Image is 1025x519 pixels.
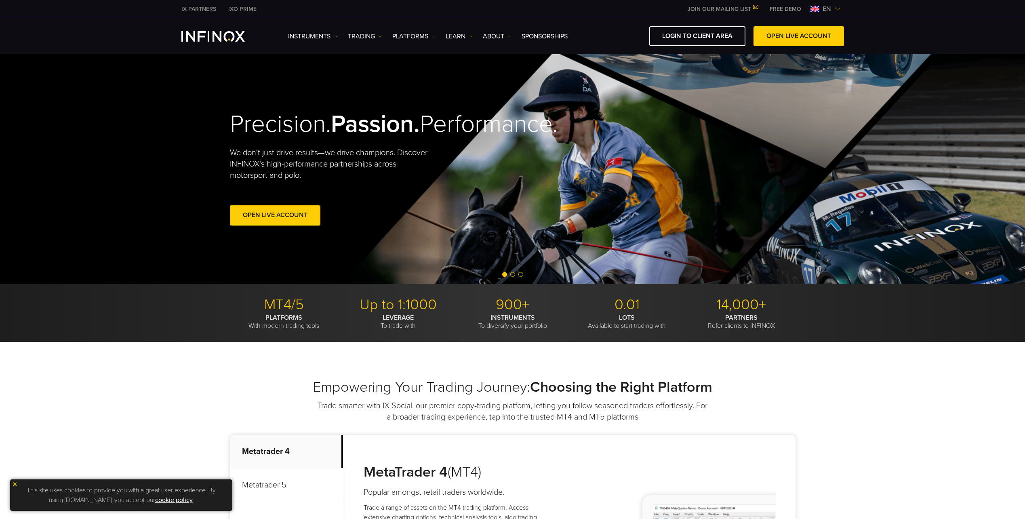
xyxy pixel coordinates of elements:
[530,378,712,396] strong: Choosing the Right Platform
[364,463,556,481] h3: (MT4)
[12,481,18,487] img: yellow close icon
[155,496,193,504] a: cookie policy
[383,314,414,322] strong: LEVERAGE
[230,435,343,468] p: Metatrader 4
[459,296,567,314] p: 900+
[392,32,436,41] a: PLATFORMS
[518,272,523,277] span: Go to slide 3
[725,314,758,322] strong: PARTNERS
[265,314,302,322] strong: PLATFORMS
[317,400,709,423] p: Trade smarter with IX Social, our premier copy-trading platform, letting you follow seasoned trad...
[753,26,844,46] a: OPEN LIVE ACCOUNT
[230,147,434,181] p: We don't just drive results—we drive champions. Discover INFINOX’s high-performance partnerships ...
[175,5,222,13] a: INFINOX
[502,272,507,277] span: Go to slide 1
[573,314,681,330] p: Available to start trading with
[230,378,796,396] h2: Empowering Your Trading Journey:
[230,205,320,225] a: Open Live Account
[649,26,745,46] a: LOGIN TO CLIENT AREA
[682,6,764,13] a: JOIN OUR MAILING LIST
[348,32,382,41] a: TRADING
[819,4,834,14] span: en
[222,5,263,13] a: INFINOX
[288,32,338,41] a: Instruments
[764,5,807,13] a: INFINOX MENU
[490,314,535,322] strong: INSTRUMENTS
[364,487,556,498] h4: Popular amongst retail traders worldwide.
[687,296,796,314] p: 14,000+
[344,296,453,314] p: Up to 1:1000
[181,31,264,42] a: INFINOX Logo
[446,32,473,41] a: Learn
[364,463,448,481] strong: MetaTrader 4
[230,296,338,314] p: MT4/5
[522,32,568,41] a: SPONSORSHIPS
[687,314,796,330] p: Refer clients to INFINOX
[230,468,343,502] p: Metatrader 5
[230,110,484,139] h2: Precision. Performance.
[331,110,420,139] strong: Passion.
[510,272,515,277] span: Go to slide 2
[483,32,511,41] a: ABOUT
[344,314,453,330] p: To trade with
[573,296,681,314] p: 0.01
[459,314,567,330] p: To diversify your portfolio
[619,314,635,322] strong: LOTS
[230,314,338,330] p: With modern trading tools
[14,483,228,507] p: This site uses cookies to provide you with a great user experience. By using [DOMAIN_NAME], you a...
